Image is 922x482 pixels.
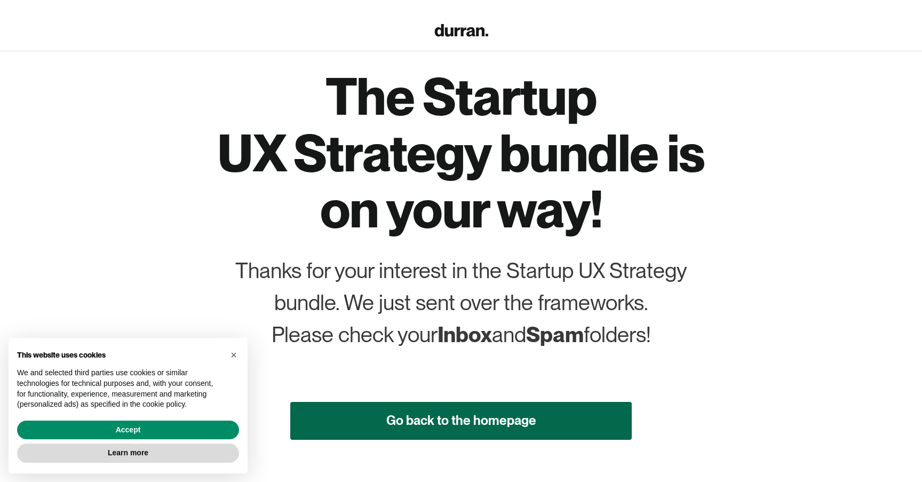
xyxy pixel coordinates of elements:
[17,351,222,360] h2: This website uses cookies
[290,402,632,440] a: Go back to the homepage
[17,421,239,440] button: Accept
[230,255,691,351] div: Thanks for your interest in the Startup UX Strategy bundle. We just sent over the frameworks. Ple...
[526,322,584,347] strong: Spam
[205,68,717,238] h1: The Startup UX Strategy bundle is on your way!
[438,322,492,347] strong: Inbox
[17,444,239,463] button: Learn more
[225,346,242,364] button: Close this notice
[17,368,222,409] p: We and selected third parties use cookies or similar technologies for technical purposes and, wit...
[230,349,237,361] span: ×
